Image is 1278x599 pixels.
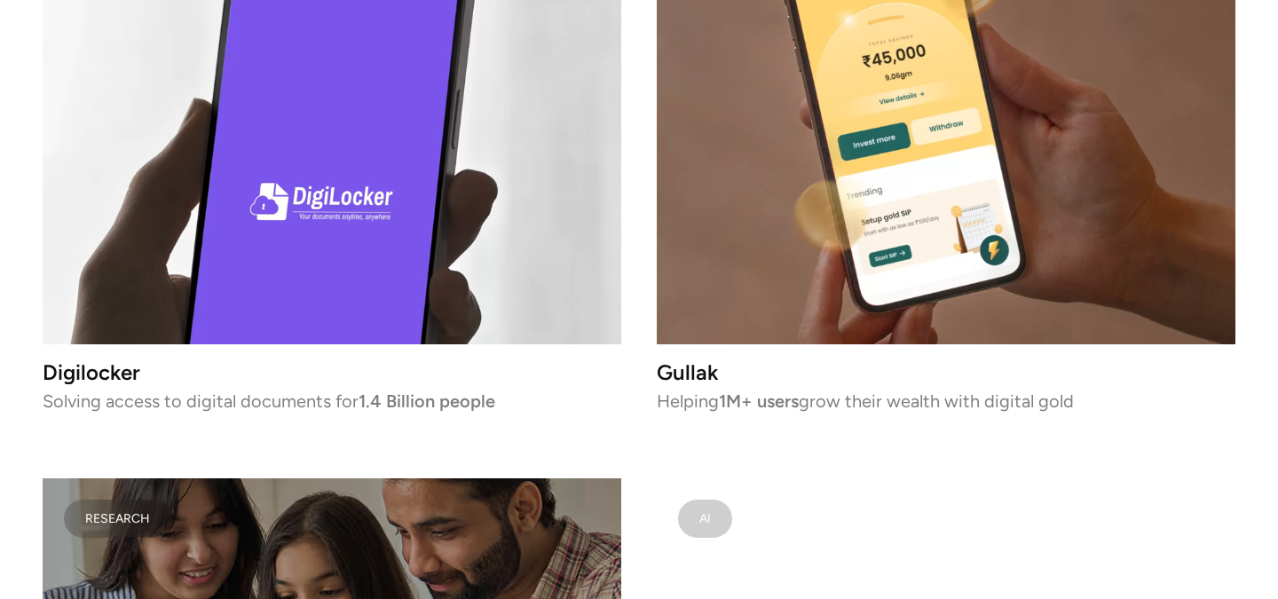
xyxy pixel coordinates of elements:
[359,390,495,412] strong: 1.4 Billion people
[699,514,711,523] div: AI
[657,395,1235,407] p: Helping grow their wealth with digital gold
[85,514,150,523] div: RESEARCH
[657,366,1235,381] h3: Gullak
[719,390,799,412] strong: 1M+ users
[43,395,621,407] p: Solving access to digital documents for
[43,366,621,381] h3: Digilocker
